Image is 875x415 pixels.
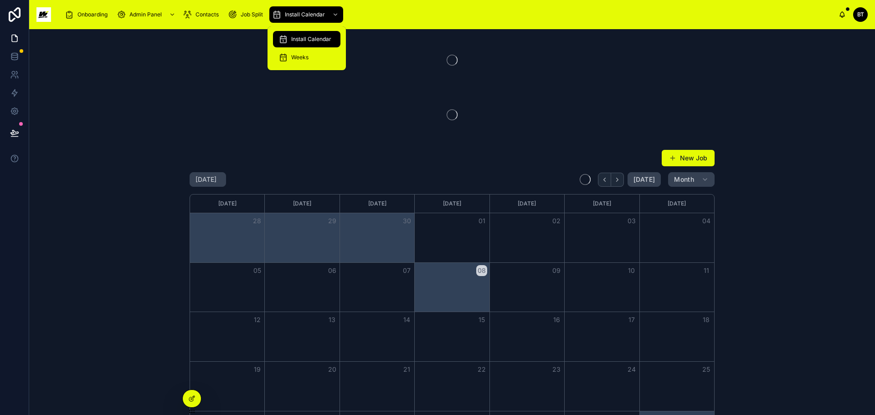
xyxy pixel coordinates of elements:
button: 04 [701,215,712,226]
img: App logo [36,7,51,22]
span: Admin Panel [129,11,162,18]
span: Install Calendar [291,36,331,43]
span: Install Calendar [285,11,325,18]
button: 01 [476,215,487,226]
a: Admin Panel [114,6,180,23]
span: Onboarding [77,11,108,18]
button: 06 [327,265,338,276]
div: [DATE] [566,195,638,213]
div: [DATE] [341,195,413,213]
button: 19 [252,364,262,375]
span: Job Split [241,11,263,18]
span: Contacts [196,11,219,18]
button: 05 [252,265,262,276]
button: 30 [401,215,412,226]
button: 07 [401,265,412,276]
div: [DATE] [641,195,713,213]
button: 24 [626,364,637,375]
span: Weeks [291,54,309,61]
span: BT [857,11,864,18]
div: [DATE] [416,195,488,213]
button: 09 [551,265,562,276]
button: 10 [626,265,637,276]
button: 08 [476,265,487,276]
button: 21 [401,364,412,375]
div: scrollable content [58,5,839,25]
a: Install Calendar [273,31,340,47]
button: 13 [327,314,338,325]
h2: [DATE] [196,175,216,184]
button: 23 [551,364,562,375]
button: Back [598,173,611,187]
button: 03 [626,215,637,226]
span: [DATE] [633,175,655,184]
button: 15 [476,314,487,325]
button: 28 [252,215,262,226]
button: 25 [701,364,712,375]
button: Next [611,173,624,187]
a: Contacts [180,6,225,23]
button: 29 [327,215,338,226]
div: [DATE] [491,195,563,213]
button: 02 [551,215,562,226]
a: Install Calendar [269,6,343,23]
span: Month [674,175,694,184]
button: 20 [327,364,338,375]
button: 14 [401,314,412,325]
button: New Job [662,150,715,166]
div: [DATE] [191,195,263,213]
button: 16 [551,314,562,325]
a: Weeks [273,49,340,66]
button: Month [668,172,715,187]
button: 12 [252,314,262,325]
a: Job Split [225,6,269,23]
button: 11 [701,265,712,276]
button: 18 [701,314,712,325]
button: [DATE] [628,172,661,187]
div: [DATE] [266,195,338,213]
button: 22 [476,364,487,375]
button: 17 [626,314,637,325]
a: Onboarding [62,6,114,23]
